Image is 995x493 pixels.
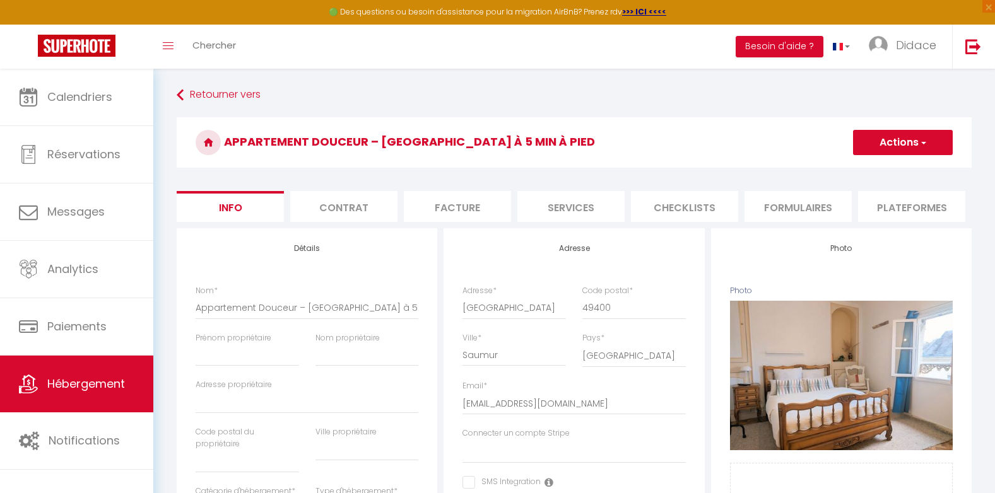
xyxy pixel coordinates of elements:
span: Didace [896,37,936,53]
li: Services [517,191,625,222]
span: Analytics [47,261,98,277]
a: >>> ICI <<<< [622,6,666,17]
li: Formulaires [745,191,852,222]
label: Code postal du propriétaire [196,426,299,450]
a: Chercher [183,25,245,69]
span: Notifications [49,432,120,448]
li: Contrat [290,191,397,222]
button: Actions [853,130,953,155]
img: ... [869,36,888,55]
label: Nom propriétaire [315,332,380,344]
h3: Appartement Douceur – [GEOGRAPHIC_DATA] à 5 min à pied [177,117,972,168]
label: Photo [730,285,752,297]
label: Adresse [462,285,497,297]
span: Paiements [47,318,107,334]
label: Nom [196,285,218,297]
label: Connecter un compte Stripe [462,427,570,439]
label: Code postal [582,285,633,297]
label: Prénom propriétaire [196,332,271,344]
span: Hébergement [47,376,125,391]
h4: Photo [730,244,953,253]
label: Pays [582,332,604,344]
label: Ville [462,332,481,344]
li: Facture [404,191,511,222]
a: Retourner vers [177,84,972,107]
li: Plateformes [858,191,965,222]
a: ... Didace [859,25,952,69]
span: Réservations [47,146,121,162]
span: Messages [47,204,105,219]
button: Besoin d'aide ? [736,36,823,57]
img: Super Booking [38,35,115,57]
li: Checklists [631,191,738,222]
label: Ville propriétaire [315,426,377,438]
label: Email [462,380,487,392]
h4: Détails [196,244,418,253]
span: Chercher [192,38,236,52]
img: logout [965,38,981,54]
span: Calendriers [47,89,112,105]
label: Adresse propriétaire [196,379,272,391]
h4: Adresse [462,244,685,253]
li: Info [177,191,284,222]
